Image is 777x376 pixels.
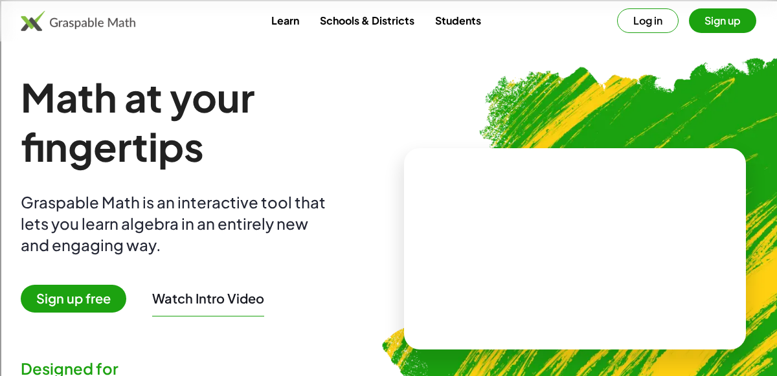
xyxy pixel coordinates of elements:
[21,192,332,256] div: Graspable Math is an interactive tool that lets you learn algebra in an entirely new and engaging...
[5,5,772,17] div: Sort A > Z
[152,290,264,307] button: Watch Intro Video
[261,8,310,32] a: Learn
[310,8,425,32] a: Schools & Districts
[21,285,126,313] span: Sign up free
[689,8,756,33] button: Sign up
[5,63,772,75] div: Sign out
[617,8,679,33] button: Log in
[5,75,772,87] div: Rename
[425,8,491,32] a: Students
[5,40,772,52] div: Delete
[5,28,772,40] div: Move To ...
[5,52,772,63] div: Options
[5,17,772,28] div: Sort New > Old
[5,87,772,98] div: Move To ...
[21,72,383,171] h1: Math at your fingertips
